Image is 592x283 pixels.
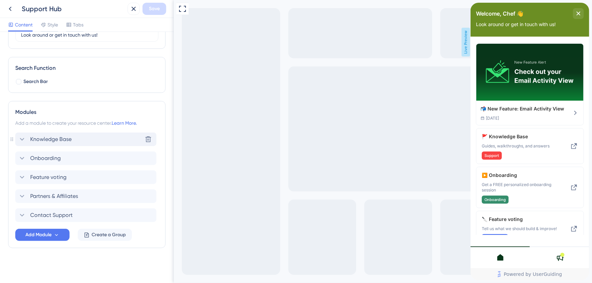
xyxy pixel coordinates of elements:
div: 📬 New Feature: Email Activity View [5,41,113,123]
span: Welcome, Chef 👋 [5,6,53,16]
span: Save [149,5,160,13]
div: Onboarding [15,151,158,165]
div: Knowledge Base [15,133,158,146]
div: Partners & Affiliates [15,189,158,203]
div: Support Hub [22,4,125,14]
div: Onboarding [11,168,88,201]
span: 🔪 Feature voting [11,213,88,221]
div: 📬 New Feature: Email Activity View [10,102,94,110]
input: Description [21,31,153,39]
span: Create a Group [92,231,126,239]
span: Add Module [25,231,52,239]
span: [DATE] [15,113,28,118]
span: Powered by UserGuiding [33,267,92,276]
span: Tabs [73,21,83,29]
div: Modules [15,108,158,116]
button: Create a Group [78,229,132,241]
button: Save [142,3,166,15]
span: 🚩 Knowledge Base [11,130,88,138]
span: Partners & Affiliates [30,192,78,200]
span: Tell us what we should build & improve! [11,223,88,229]
span: Support [14,150,28,156]
a: Learn More. [112,120,137,126]
span: Content [15,21,33,29]
button: Add Module [15,229,70,241]
span: Get a FREE personalized onboarding session [11,179,88,190]
span: Style [47,21,58,29]
div: 3 [44,3,46,9]
div: Knowledge Base [11,130,88,157]
span: Search Bar [23,78,48,86]
span: Contact Support [30,211,73,219]
div: Contact Support [15,208,158,222]
span: Add a module to create your resource center. [15,120,112,126]
span: Look around or get in touch with us! [5,19,85,24]
div: Search Function [15,64,158,72]
span: Onboarding [30,154,61,162]
span: Onboarding [14,194,35,200]
div: Feature voting [11,213,88,240]
span: Live Preview [288,28,297,57]
span: ▶️ Onboarding [11,168,88,177]
div: close resource center [102,5,113,16]
span: Knowledge Base [30,135,72,143]
span: Feature voting [30,173,66,181]
div: Feature voting [15,170,158,184]
span: Guides, walkthroughs, and answers [11,141,88,146]
span: Bulletin Board [5,2,40,10]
